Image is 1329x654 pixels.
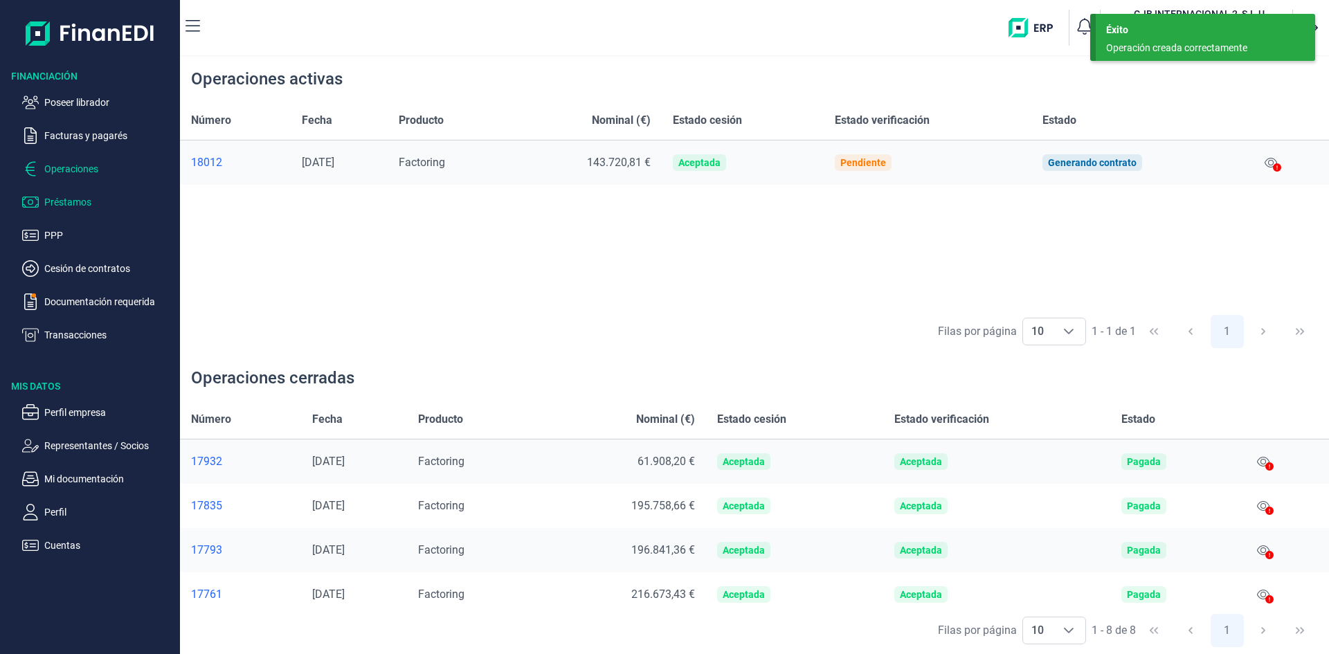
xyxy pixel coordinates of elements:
[1106,41,1294,55] div: Operación creada correctamente
[22,437,174,454] button: Representantes / Socios
[44,293,174,310] p: Documentación requerida
[191,455,290,469] a: 17932
[1052,617,1085,644] div: Choose
[22,327,174,343] button: Transacciones
[894,411,989,428] span: Estado verificación
[191,499,290,513] a: 17835
[636,411,695,428] span: Nominal (€)
[312,455,396,469] div: [DATE]
[312,588,396,601] div: [DATE]
[900,589,942,600] div: Aceptada
[1247,315,1280,348] button: Next Page
[1174,315,1207,348] button: Previous Page
[191,588,290,601] a: 17761
[418,411,463,428] span: Producto
[1137,614,1170,647] button: First Page
[418,543,464,556] span: Factoring
[191,543,290,557] a: 17793
[22,504,174,520] button: Perfil
[1009,18,1063,37] img: erp
[723,456,765,467] div: Aceptada
[22,537,174,554] button: Cuentas
[191,112,231,129] span: Número
[191,68,343,90] div: Operaciones activas
[22,260,174,277] button: Cesión de contratos
[1211,315,1244,348] button: Page 1
[717,411,786,428] span: Estado cesión
[631,588,695,601] span: 216.673,43 €
[1092,326,1136,337] span: 1 - 1 de 1
[399,112,444,129] span: Producto
[938,622,1017,639] div: Filas por página
[44,327,174,343] p: Transacciones
[22,161,174,177] button: Operaciones
[22,293,174,310] button: Documentación requerida
[900,545,942,556] div: Aceptada
[1048,157,1137,168] div: Generando contrato
[1283,614,1317,647] button: Last Page
[900,500,942,511] div: Aceptada
[44,227,174,244] p: PPP
[1174,614,1207,647] button: Previous Page
[1127,500,1161,511] div: Pagada
[631,499,695,512] span: 195.758,66 €
[44,404,174,421] p: Perfil empresa
[835,112,930,129] span: Estado verificación
[1211,614,1244,647] button: Page 1
[26,11,155,55] img: Logo de aplicación
[723,545,765,556] div: Aceptada
[1127,456,1161,467] div: Pagada
[22,227,174,244] button: PPP
[44,537,174,554] p: Cuentas
[1042,112,1076,129] span: Estado
[1023,617,1052,644] span: 10
[900,456,942,467] div: Aceptada
[638,455,695,468] span: 61.908,20 €
[418,455,464,468] span: Factoring
[44,260,174,277] p: Cesión de contratos
[1127,589,1161,600] div: Pagada
[1092,625,1136,636] span: 1 - 8 de 8
[1283,315,1317,348] button: Last Page
[1023,318,1052,345] span: 10
[191,156,280,170] a: 18012
[418,588,464,601] span: Factoring
[418,499,464,512] span: Factoring
[723,589,765,600] div: Aceptada
[312,411,343,428] span: Fecha
[673,112,742,129] span: Estado cesión
[44,94,174,111] p: Poseer librador
[587,156,651,169] span: 143.720,81 €
[302,156,377,170] div: [DATE]
[592,112,651,129] span: Nominal (€)
[312,543,396,557] div: [DATE]
[631,543,695,556] span: 196.841,36 €
[22,471,174,487] button: Mi documentación
[44,127,174,144] p: Facturas y pagarés
[1121,411,1155,428] span: Estado
[1106,23,1305,37] div: Éxito
[191,411,231,428] span: Número
[44,471,174,487] p: Mi documentación
[840,157,886,168] div: Pendiente
[1247,614,1280,647] button: Next Page
[1052,318,1085,345] div: Choose
[1106,7,1287,48] button: GJGJB INTERNACIONAL 2, S.L.U[PERSON_NAME] [PERSON_NAME](B05482971)
[22,94,174,111] button: Poseer librador
[1134,7,1265,21] h3: GJB INTERNACIONAL 2, S.L.U
[678,157,721,168] div: Aceptada
[302,112,332,129] span: Fecha
[191,367,354,389] div: Operaciones cerradas
[399,156,445,169] span: Factoring
[938,323,1017,340] div: Filas por página
[1137,315,1170,348] button: First Page
[723,500,765,511] div: Aceptada
[44,437,174,454] p: Representantes / Socios
[1127,545,1161,556] div: Pagada
[44,504,174,520] p: Perfil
